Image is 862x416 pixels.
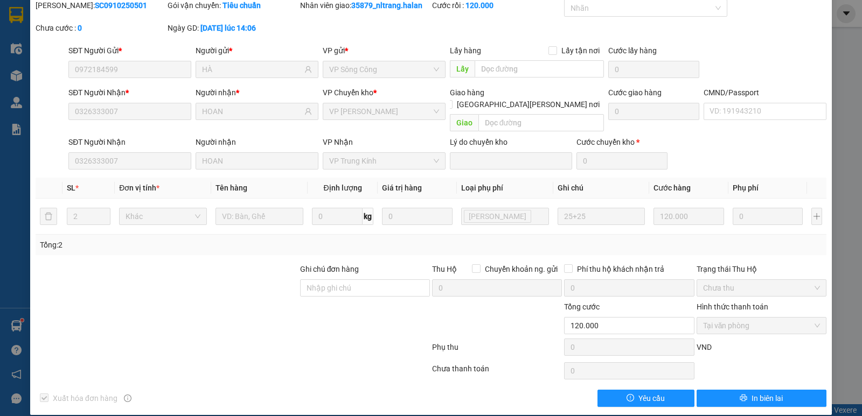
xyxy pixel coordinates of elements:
span: Lưu kho [464,210,531,223]
span: [GEOGRAPHIC_DATA][PERSON_NAME] nơi [453,98,604,110]
div: Tổng: 2 [40,239,333,251]
span: Giao [450,114,478,131]
span: Đơn vị tính [119,184,159,192]
span: VP Yên Bình [329,103,439,119]
button: exclamation-circleYêu cầu [597,390,694,407]
b: 35879_nltrang.halan [351,1,422,10]
button: delete [40,208,57,225]
div: Trạng thái Thu Hộ [697,263,826,275]
input: Tên người gửi [202,64,302,75]
div: VP Nhận [323,136,446,148]
div: Lý do chuyển kho [450,136,573,148]
div: Người gửi [196,45,318,57]
span: Yêu cầu [638,392,665,404]
button: plus [811,208,822,225]
input: Cước lấy hàng [608,61,699,78]
span: kg [363,208,373,225]
div: Cước chuyển kho [576,136,668,148]
span: Giá trị hàng [382,184,422,192]
div: VP gửi [323,45,446,57]
img: logo.jpg [13,13,94,67]
input: Ghi chú đơn hàng [300,279,430,297]
label: Cước lấy hàng [608,46,657,55]
div: Người nhận [196,136,318,148]
th: Loại phụ phí [457,178,553,199]
span: info-circle [124,394,131,402]
input: Dọc đường [478,114,604,131]
span: VND [697,343,712,351]
span: In biên lai [752,392,783,404]
span: Tại văn phòng [703,318,820,334]
input: 0 [654,208,724,225]
span: Phụ phí [733,184,759,192]
span: Chuyển khoản ng. gửi [481,263,562,275]
span: Cước hàng [654,184,691,192]
b: Tiêu chuẩn [223,1,261,10]
b: GỬI : VP Trung Kính [13,78,145,96]
span: Giao hàng [450,88,484,97]
input: Ghi Chú [558,208,645,225]
div: Ngày GD: [168,22,297,34]
li: 271 - [PERSON_NAME] Tự [PERSON_NAME][GEOGRAPHIC_DATA] - [GEOGRAPHIC_DATA][PERSON_NAME] [101,26,450,53]
span: printer [740,394,747,403]
span: Tên hàng [215,184,247,192]
span: VP Trung Kính [329,153,439,169]
input: 0 [382,208,452,225]
span: Chưa thu [703,280,820,296]
span: Xuất hóa đơn hàng [48,392,122,404]
span: Lấy tận nơi [557,45,604,57]
b: [DATE] lúc 14:06 [200,24,256,32]
b: 120.000 [465,1,493,10]
span: Lấy hàng [450,46,481,55]
span: Tổng cước [564,302,600,311]
span: SL [67,184,75,192]
input: VD: Bàn, Ghế [215,208,303,225]
div: SĐT Người Nhận [68,136,191,148]
div: Phụ thu [431,341,563,360]
div: CMND/Passport [704,87,826,98]
div: Người nhận [196,87,318,98]
th: Ghi chú [553,178,650,199]
label: Ghi chú đơn hàng [300,265,359,273]
label: Cước giao hàng [608,88,662,97]
span: Định lượng [324,184,362,192]
span: user [304,108,312,115]
div: SĐT Người Gửi [68,45,191,57]
span: Thu Hộ [432,265,457,273]
span: VP Sông Công [329,61,439,77]
div: SĐT Người Nhận [68,87,191,98]
span: [PERSON_NAME] [469,210,526,222]
span: user [304,66,312,73]
input: Cước giao hàng [608,103,699,120]
div: Chưa cước : [36,22,165,34]
span: exclamation-circle [627,394,634,403]
label: Hình thức thanh toán [697,302,768,311]
b: SC0910250501 [95,1,147,10]
span: Phí thu hộ khách nhận trả [573,263,669,275]
div: Chưa thanh toán [431,363,563,382]
input: Tên người nhận [202,105,302,117]
button: printerIn biên lai [697,390,826,407]
span: VP Chuyển kho [323,88,373,97]
input: Dọc đường [475,60,604,77]
b: 0 [78,24,82,32]
span: Khác [126,208,200,224]
span: Lấy [450,60,475,77]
